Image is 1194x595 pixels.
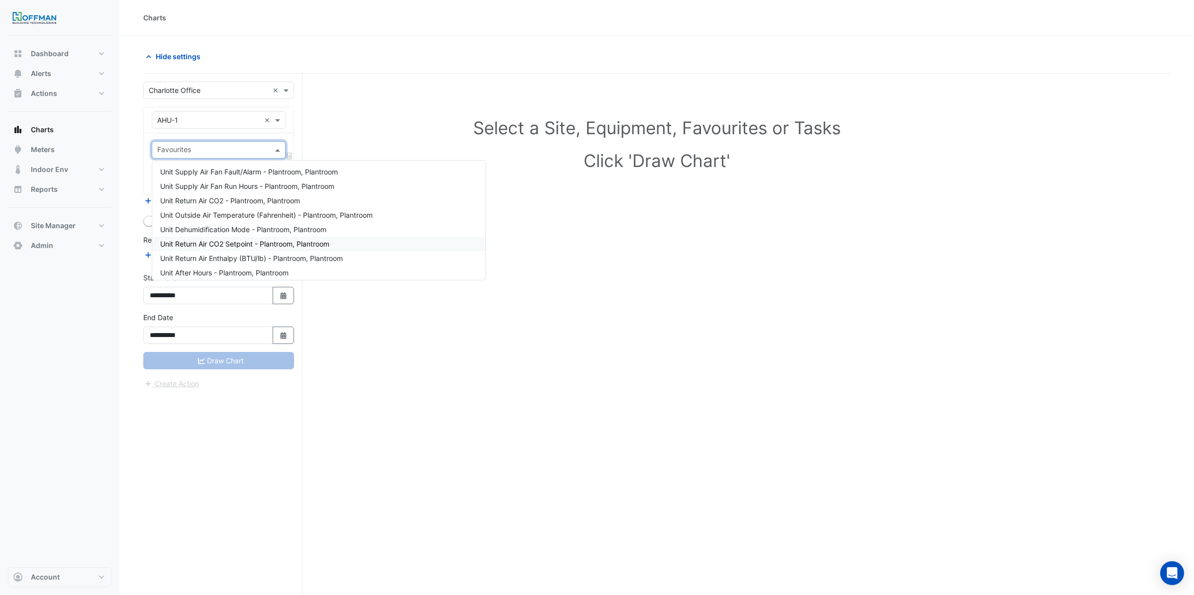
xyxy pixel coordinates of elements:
span: Unit Supply Air Fan Run Hours - Plantroom, Plantroom [160,182,334,190]
button: Actions [8,84,111,103]
h1: Click 'Draw Chart' [165,150,1148,171]
h1: Select a Site, Equipment, Favourites or Tasks [165,117,1148,138]
app-icon: Indoor Env [13,165,23,174]
span: Admin [31,241,53,251]
app-icon: Reports [13,184,23,194]
img: Company Logo [12,8,57,28]
button: Admin [8,236,111,255]
app-escalated-ticket-create-button: Please correct errors first [143,378,199,387]
label: Reference Lines [143,235,196,245]
span: Indoor Env [31,165,68,174]
button: Account [8,567,111,587]
button: Site Manager [8,216,111,236]
app-icon: Actions [13,88,23,98]
span: Unit Supply Air Fan Fault/Alarm - Plantroom, Plantroom [160,168,338,176]
button: Indoor Env [8,160,111,179]
span: Alerts [31,69,51,79]
button: Meters [8,140,111,160]
div: Charts [143,12,166,23]
button: Hide settings [143,48,207,65]
button: Add Reference Line [143,249,217,260]
div: Open Intercom Messenger [1160,561,1184,585]
span: Dashboard [31,49,69,59]
fa-icon: Select Date [279,331,288,340]
label: Start Date [143,272,177,283]
span: Clear [264,115,273,125]
button: Dashboard [8,44,111,64]
button: Add Equipment [143,195,203,207]
div: Favourites [156,144,191,157]
app-icon: Admin [13,241,23,251]
app-icon: Charts [13,125,23,135]
span: Unit Return Air CO2 Setpoint - Plantroom, Plantroom [160,240,329,248]
span: Reports [31,184,58,194]
button: Reports [8,179,111,199]
button: Alerts [8,64,111,84]
app-icon: Dashboard [13,49,23,59]
app-icon: Alerts [13,69,23,79]
button: Charts [8,120,111,140]
app-icon: Meters [13,145,23,155]
span: Unit Return Air Enthalpy (BTU/lb) - Plantroom, Plantroom [160,254,343,262]
span: Hide settings [156,51,200,62]
span: Meters [31,145,55,155]
label: End Date [143,312,173,323]
span: Site Manager [31,221,76,231]
span: Unit Outside Air Temperature (Fahrenheit) - Plantroom, Plantroom [160,211,373,219]
span: Unit Dehumidification Mode - Plantroom, Plantroom [160,225,326,234]
span: Clear [273,85,281,95]
ng-dropdown-panel: Options list [152,160,486,280]
fa-icon: Select Date [279,291,288,300]
app-icon: Site Manager [13,221,23,231]
span: Choose Function [285,152,294,160]
span: Account [31,572,60,582]
span: Unit After Hours - Plantroom, Plantroom [160,268,289,277]
span: Charts [31,125,54,135]
span: Actions [31,88,57,98]
span: Unit Return Air CO2 - Plantroom, Plantroom [160,196,300,205]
